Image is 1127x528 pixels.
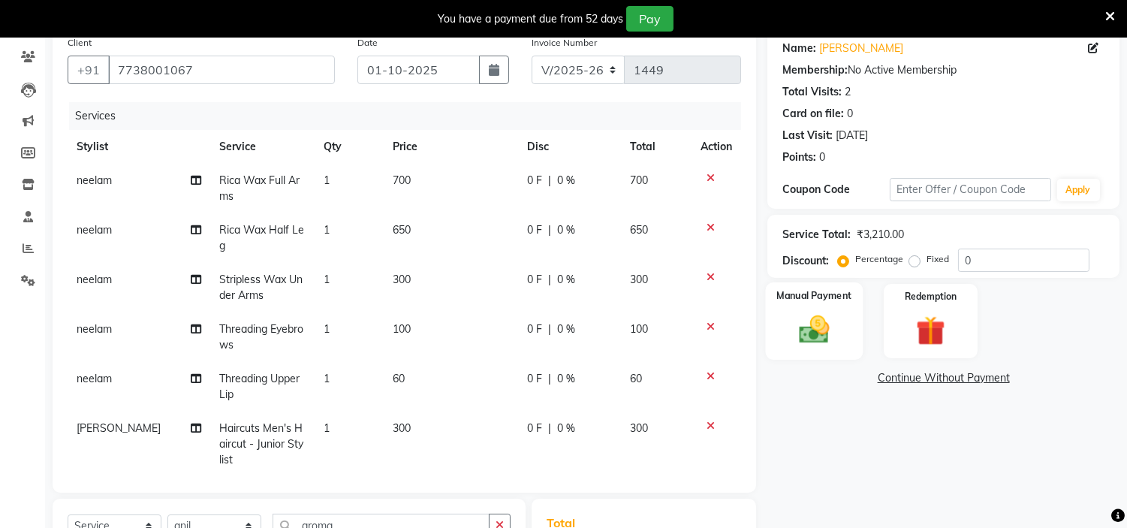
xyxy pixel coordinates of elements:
div: Services [69,102,752,130]
div: No Active Membership [782,62,1104,78]
span: 650 [393,223,411,237]
div: [DATE] [836,128,868,143]
span: neelam [77,223,112,237]
span: [PERSON_NAME] [77,421,161,435]
label: Fixed [927,252,949,266]
span: Rica Wax Full Arms [220,173,300,203]
a: Continue Without Payment [770,370,1116,386]
input: Search by Name/Mobile/Email/Code [108,56,335,84]
label: Percentage [855,252,903,266]
th: Total [622,130,692,164]
div: You have a payment due from 52 days [438,11,623,27]
th: Qty [315,130,384,164]
div: Points: [782,149,816,165]
span: 1 [324,273,330,286]
span: | [548,173,551,189]
th: Disc [518,130,621,164]
span: | [548,371,551,387]
div: Membership: [782,62,848,78]
span: Haircuts Men's Haircut - Junior Stylist [220,421,304,466]
span: | [548,421,551,436]
span: 0 % [557,222,575,238]
span: 0 F [527,272,542,288]
span: 1 [324,223,330,237]
span: 0 F [527,222,542,238]
button: Apply [1057,179,1100,201]
span: neelam [77,322,112,336]
span: 0 % [557,371,575,387]
div: 2 [845,84,851,100]
span: | [548,272,551,288]
span: Threading Eyebrows [220,322,304,351]
span: | [548,222,551,238]
span: 700 [631,173,649,187]
span: 1 [324,322,330,336]
span: Rica Wax Half Leg [220,223,305,252]
span: Stripless Wax Under Arms [220,273,303,302]
span: 1 [324,173,330,187]
div: 0 [847,106,853,122]
span: 700 [393,173,411,187]
span: 300 [393,273,411,286]
span: 0 F [527,173,542,189]
img: _cash.svg [790,312,839,348]
span: 60 [393,372,405,385]
span: 0 % [557,321,575,337]
span: 100 [393,322,411,336]
div: Service Total: [782,227,851,243]
span: 100 [631,322,649,336]
label: Client [68,36,92,50]
div: 0 [819,149,825,165]
span: 300 [393,421,411,435]
span: 1 [324,421,330,435]
span: 0 % [557,173,575,189]
th: Stylist [68,130,211,164]
span: 650 [631,223,649,237]
button: +91 [68,56,110,84]
span: 300 [631,273,649,286]
input: Enter Offer / Coupon Code [890,178,1050,201]
span: 0 % [557,272,575,288]
img: _gift.svg [907,312,954,349]
th: Action [692,130,741,164]
span: 60 [631,372,643,385]
th: Service [211,130,315,164]
label: Redemption [905,290,957,303]
span: 1 [324,372,330,385]
th: Price [384,130,518,164]
span: neelam [77,273,112,286]
button: Pay [626,6,673,32]
div: ₹3,210.00 [857,227,904,243]
span: | [548,321,551,337]
label: Invoice Number [532,36,597,50]
span: 0 F [527,421,542,436]
span: neelam [77,372,112,385]
div: Card on file: [782,106,844,122]
span: 300 [631,421,649,435]
label: Manual Payment [777,288,852,303]
div: Total Visits: [782,84,842,100]
div: Discount: [782,253,829,269]
div: Name: [782,41,816,56]
span: 0 % [557,421,575,436]
span: Threading Upper Lip [220,372,300,401]
div: Last Visit: [782,128,833,143]
span: 0 F [527,321,542,337]
span: 0 F [527,371,542,387]
span: neelam [77,173,112,187]
div: Coupon Code [782,182,890,198]
label: Date [357,36,378,50]
a: [PERSON_NAME] [819,41,903,56]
